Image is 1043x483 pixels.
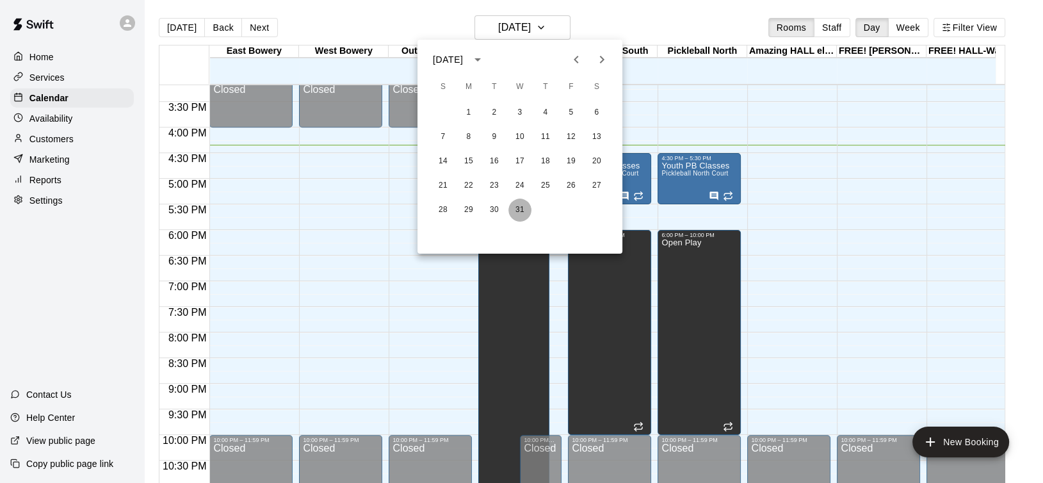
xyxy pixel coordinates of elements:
div: [DATE] [433,53,463,67]
button: 14 [432,150,455,173]
button: 1 [457,101,480,124]
button: 4 [534,101,557,124]
span: Sunday [432,74,455,100]
span: Thursday [534,74,557,100]
button: 25 [534,174,557,197]
button: 18 [534,150,557,173]
button: 13 [585,126,608,149]
button: 29 [457,199,480,222]
span: Tuesday [483,74,506,100]
button: Previous month [563,47,589,72]
button: 9 [483,126,506,149]
span: Wednesday [508,74,531,100]
button: 17 [508,150,531,173]
button: 26 [560,174,583,197]
button: 21 [432,174,455,197]
button: 31 [508,199,531,222]
button: 23 [483,174,506,197]
span: Monday [457,74,480,100]
button: calendar view is open, switch to year view [467,49,489,70]
button: 11 [534,126,557,149]
button: 2 [483,101,506,124]
button: 6 [585,101,608,124]
button: 28 [432,199,455,222]
button: 3 [508,101,531,124]
button: 22 [457,174,480,197]
button: 5 [560,101,583,124]
button: Next month [589,47,615,72]
span: Friday [560,74,583,100]
button: 27 [585,174,608,197]
button: 24 [508,174,531,197]
button: 8 [457,126,480,149]
button: 19 [560,150,583,173]
button: 16 [483,150,506,173]
button: 7 [432,126,455,149]
button: 30 [483,199,506,222]
span: Saturday [585,74,608,100]
button: 15 [457,150,480,173]
button: 20 [585,150,608,173]
button: 10 [508,126,531,149]
button: 12 [560,126,583,149]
